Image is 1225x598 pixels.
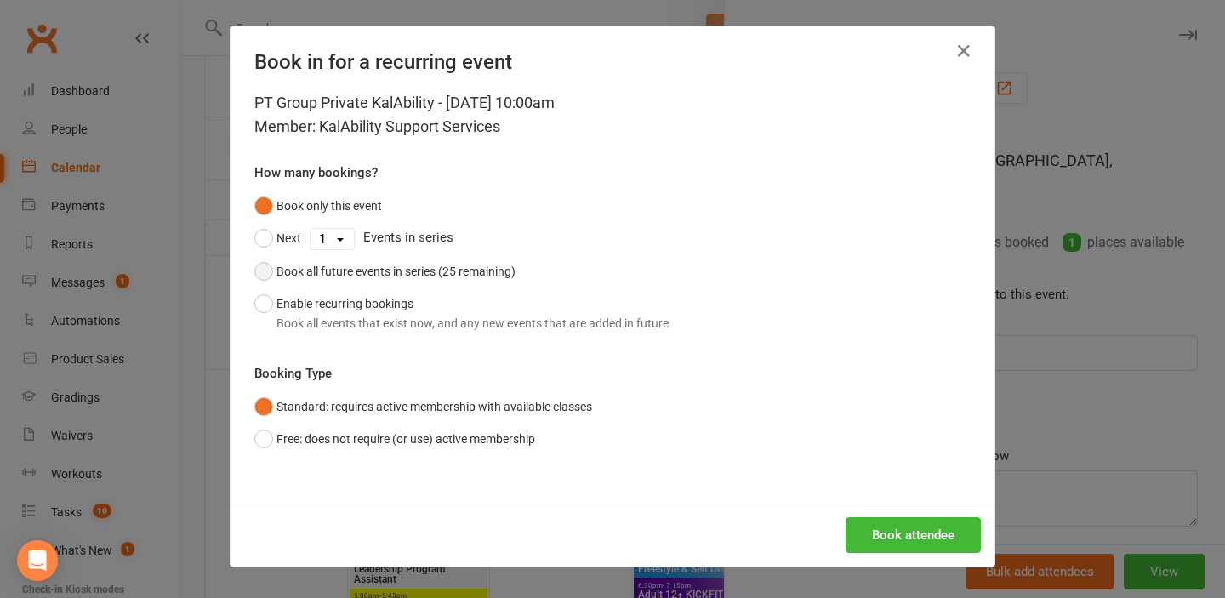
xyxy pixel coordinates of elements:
[17,540,58,581] div: Open Intercom Messenger
[254,50,971,74] h4: Book in for a recurring event
[254,288,669,339] button: Enable recurring bookingsBook all events that exist now, and any new events that are added in future
[254,255,516,288] button: Book all future events in series (25 remaining)
[846,517,981,553] button: Book attendee
[254,162,378,183] label: How many bookings?
[254,91,971,139] div: PT Group Private KalAbility - [DATE] 10:00am Member: KalAbility Support Services
[276,262,516,281] div: Book all future events in series (25 remaining)
[276,314,669,333] div: Book all events that exist now, and any new events that are added in future
[254,222,971,254] div: Events in series
[254,423,535,455] button: Free: does not require (or use) active membership
[254,363,332,384] label: Booking Type
[254,390,592,423] button: Standard: requires active membership with available classes
[254,222,301,254] button: Next
[254,190,382,222] button: Book only this event
[950,37,977,65] button: Close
